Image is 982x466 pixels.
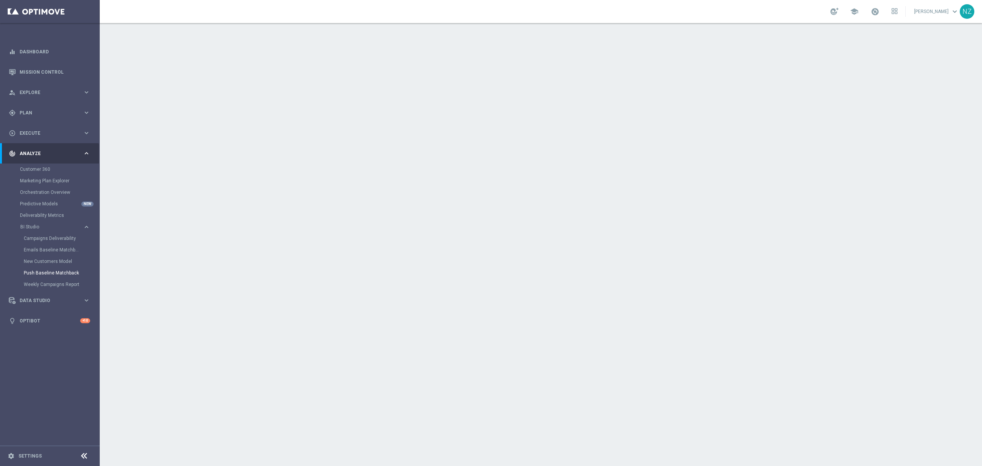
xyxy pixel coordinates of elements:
button: play_circle_outline Execute keyboard_arrow_right [8,130,91,136]
button: track_changes Analyze keyboard_arrow_right [8,150,91,157]
a: Deliverability Metrics [20,212,80,218]
div: NEW [81,202,94,207]
div: Orchestration Overview [20,187,99,198]
div: Optibot [9,311,90,331]
div: +10 [80,318,90,323]
a: New Customers Model [24,258,80,264]
a: [PERSON_NAME]keyboard_arrow_down [913,6,960,17]
i: play_circle_outline [9,130,16,137]
div: NZ [960,4,974,19]
i: keyboard_arrow_right [83,89,90,96]
span: BI Studio [20,225,75,229]
div: Campaigns Deliverability [24,233,99,244]
i: lightbulb [9,317,16,324]
i: keyboard_arrow_right [83,129,90,137]
button: lightbulb Optibot +10 [8,318,91,324]
a: Settings [18,454,42,458]
div: Emails Baseline Matchback [24,244,99,256]
a: Orchestration Overview [20,189,80,195]
span: school [850,7,858,16]
span: Analyze [20,151,83,156]
div: Explore [9,89,83,96]
i: keyboard_arrow_right [83,150,90,157]
div: Mission Control [9,62,90,82]
div: Deliverability Metrics [20,210,99,221]
button: BI Studio keyboard_arrow_right [20,224,91,230]
div: Analyze [9,150,83,157]
i: gps_fixed [9,109,16,116]
a: Push Baseline Matchback [24,270,80,276]
div: BI Studio [20,225,83,229]
a: Marketing Plan Explorer [20,178,80,184]
span: Explore [20,90,83,95]
div: Marketing Plan Explorer [20,175,99,187]
div: New Customers Model [24,256,99,267]
a: Campaigns Deliverability [24,235,80,241]
i: keyboard_arrow_right [83,109,90,116]
span: Plan [20,111,83,115]
div: Data Studio [9,297,83,304]
i: person_search [9,89,16,96]
button: person_search Explore keyboard_arrow_right [8,89,91,96]
span: Data Studio [20,298,83,303]
a: Emails Baseline Matchback [24,247,80,253]
div: BI Studio [20,221,99,290]
a: Optibot [20,311,80,331]
i: settings [8,453,15,459]
a: Mission Control [20,62,90,82]
i: track_changes [9,150,16,157]
a: Weekly Campaigns Report [24,281,80,288]
button: equalizer Dashboard [8,49,91,55]
div: Execute [9,130,83,137]
div: Push Baseline Matchback [24,267,99,279]
a: Dashboard [20,41,90,62]
div: Dashboard [9,41,90,62]
div: Weekly Campaigns Report [24,279,99,290]
span: Execute [20,131,83,136]
div: Predictive Models [20,198,99,210]
div: Plan [9,109,83,116]
i: keyboard_arrow_right [83,223,90,231]
button: gps_fixed Plan keyboard_arrow_right [8,110,91,116]
a: Predictive Models [20,201,80,207]
div: Customer 360 [20,164,99,175]
span: keyboard_arrow_down [951,7,959,16]
i: equalizer [9,48,16,55]
a: Customer 360 [20,166,80,172]
i: keyboard_arrow_right [83,297,90,304]
button: Data Studio keyboard_arrow_right [8,297,91,304]
button: Mission Control [8,69,91,75]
